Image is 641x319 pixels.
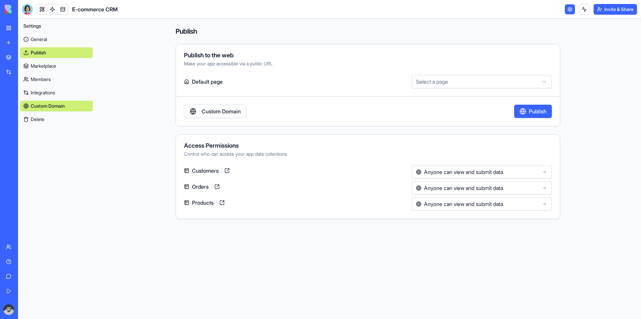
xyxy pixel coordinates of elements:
a: Publish [20,47,93,58]
div: Control who can access your app data collections [184,151,552,157]
span: E-commerce CRM [72,5,118,13]
a: General [20,34,93,45]
button: Publish [514,105,552,118]
a: Custom Domain [20,101,93,111]
h4: Publish [176,27,560,36]
a: Members [20,74,93,85]
div: Access Permissions [184,143,552,149]
span: Products [189,199,216,207]
img: ACg8ocIXPg8AwyiRa18DV9bvwSsYvpKIJUv7_gZduwWhEn2NX6MrsrBC=s96-c [3,304,14,315]
button: Settings [20,21,93,31]
label: Default page [184,75,409,88]
span: Settings [23,23,41,29]
button: Invite & Share [594,4,637,15]
div: Make your app accessible via a public URL [184,60,552,67]
span: Orders [189,183,211,191]
a: Custom Domain [184,105,246,118]
button: Delete [20,114,93,125]
a: Marketplace [20,61,93,71]
span: Customers [189,167,221,175]
a: Integrations [20,87,93,98]
div: Publish to the web [184,52,552,58]
img: logo [5,5,46,14]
